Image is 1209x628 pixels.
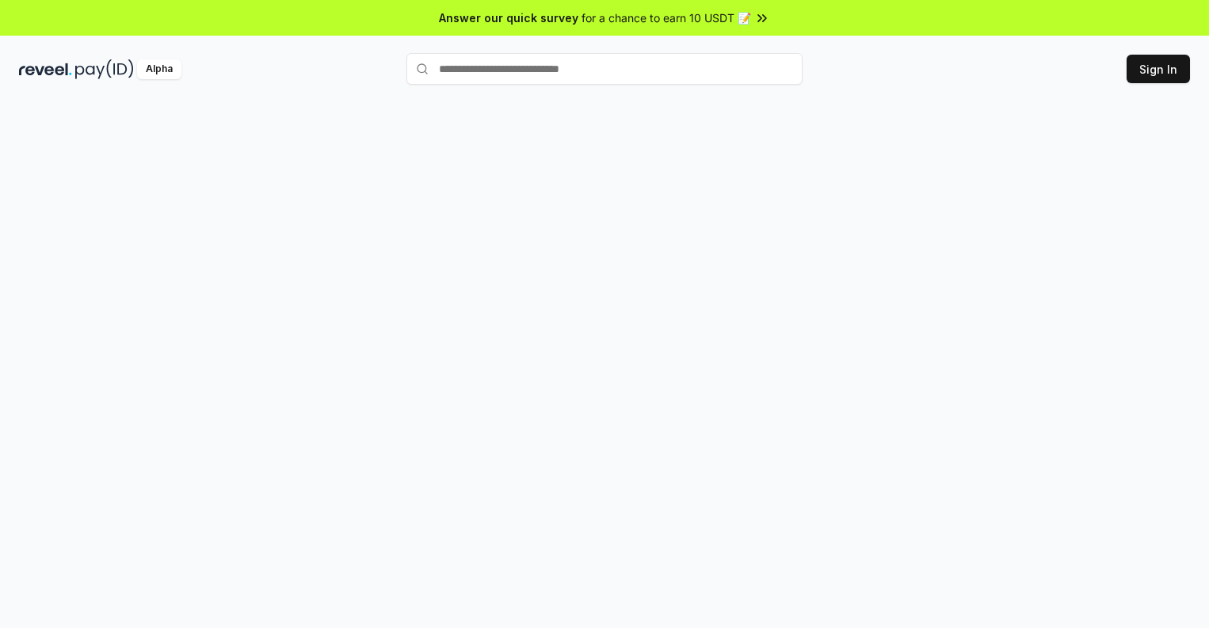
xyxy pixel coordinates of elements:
[19,59,72,79] img: reveel_dark
[137,59,181,79] div: Alpha
[1127,55,1190,83] button: Sign In
[439,10,578,26] span: Answer our quick survey
[582,10,751,26] span: for a chance to earn 10 USDT 📝
[75,59,134,79] img: pay_id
